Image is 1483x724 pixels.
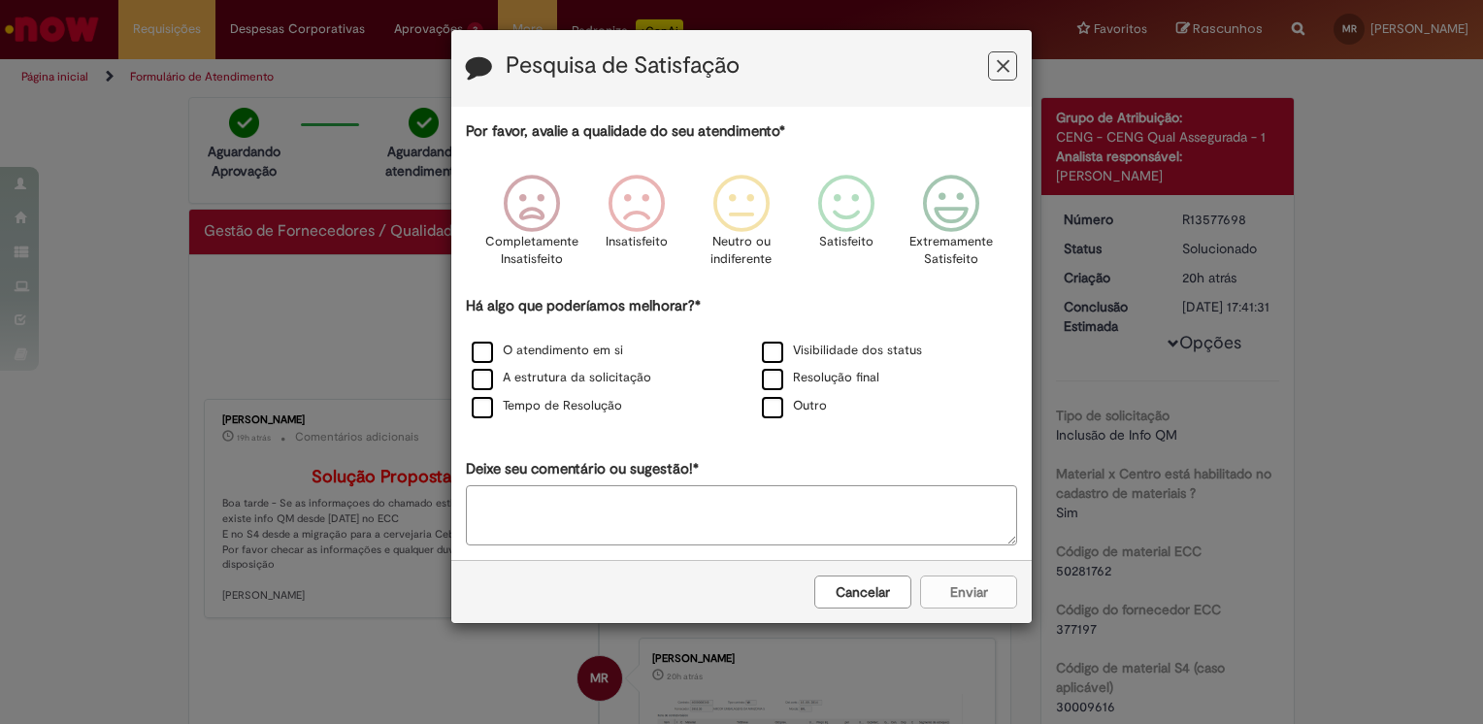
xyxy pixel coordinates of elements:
button: Cancelar [814,576,911,609]
p: Satisfeito [819,233,873,251]
p: Extremamente Satisfeito [909,233,993,269]
p: Completamente Insatisfeito [485,233,578,269]
div: Neutro ou indiferente [692,160,791,293]
label: Deixe seu comentário ou sugestão!* [466,459,699,479]
label: Tempo de Resolução [472,397,622,415]
label: A estrutura da solicitação [472,369,651,387]
p: Insatisfeito [606,233,668,251]
div: Completamente Insatisfeito [481,160,580,293]
label: Por favor, avalie a qualidade do seu atendimento* [466,121,785,142]
label: Outro [762,397,827,415]
div: Há algo que poderíamos melhorar?* [466,296,1017,421]
label: Pesquisa de Satisfação [506,53,740,79]
label: Visibilidade dos status [762,342,922,360]
div: Satisfeito [797,160,896,293]
div: Insatisfeito [587,160,686,293]
div: Extremamente Satisfeito [902,160,1001,293]
label: Resolução final [762,369,879,387]
label: O atendimento em si [472,342,623,360]
p: Neutro ou indiferente [707,233,776,269]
